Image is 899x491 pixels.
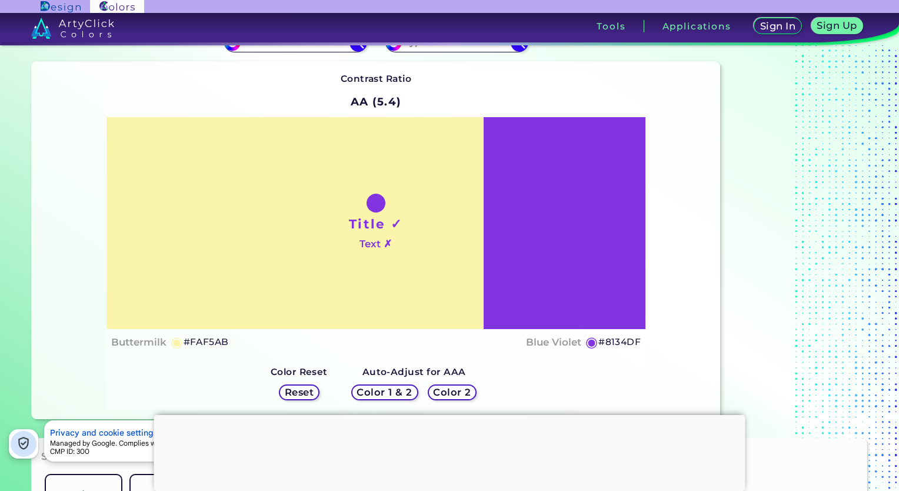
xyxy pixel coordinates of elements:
[812,18,863,35] a: Sign Up
[171,335,184,349] h5: ◉
[41,450,113,464] h3: Similar Tools
[598,334,641,350] h5: #8134DF
[41,1,80,12] img: ArtyClick Design logo
[362,366,466,377] strong: Auto-Adjust for AAA
[359,235,392,253] h4: Text ✗
[434,387,471,397] h5: Color 2
[31,18,114,39] img: logo_artyclick_colors_white.svg
[817,21,857,30] h5: Sign Up
[341,73,412,84] strong: Contrast Ratio
[154,415,745,488] iframe: Advertisement
[111,334,167,351] h4: Buttermilk
[585,335,598,349] h5: ◉
[357,387,412,397] h5: Color 1 & 2
[184,334,229,350] h5: #FAF5AB
[345,89,407,115] h2: AA (5.4)
[754,18,801,35] a: Sign In
[526,334,581,351] h4: Blue Violet
[285,387,314,397] h5: Reset
[597,22,625,31] h3: Tools
[349,215,403,233] h1: Title ✓
[760,21,795,31] h5: Sign In
[662,22,731,31] h3: Applications
[271,366,328,377] strong: Color Reset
